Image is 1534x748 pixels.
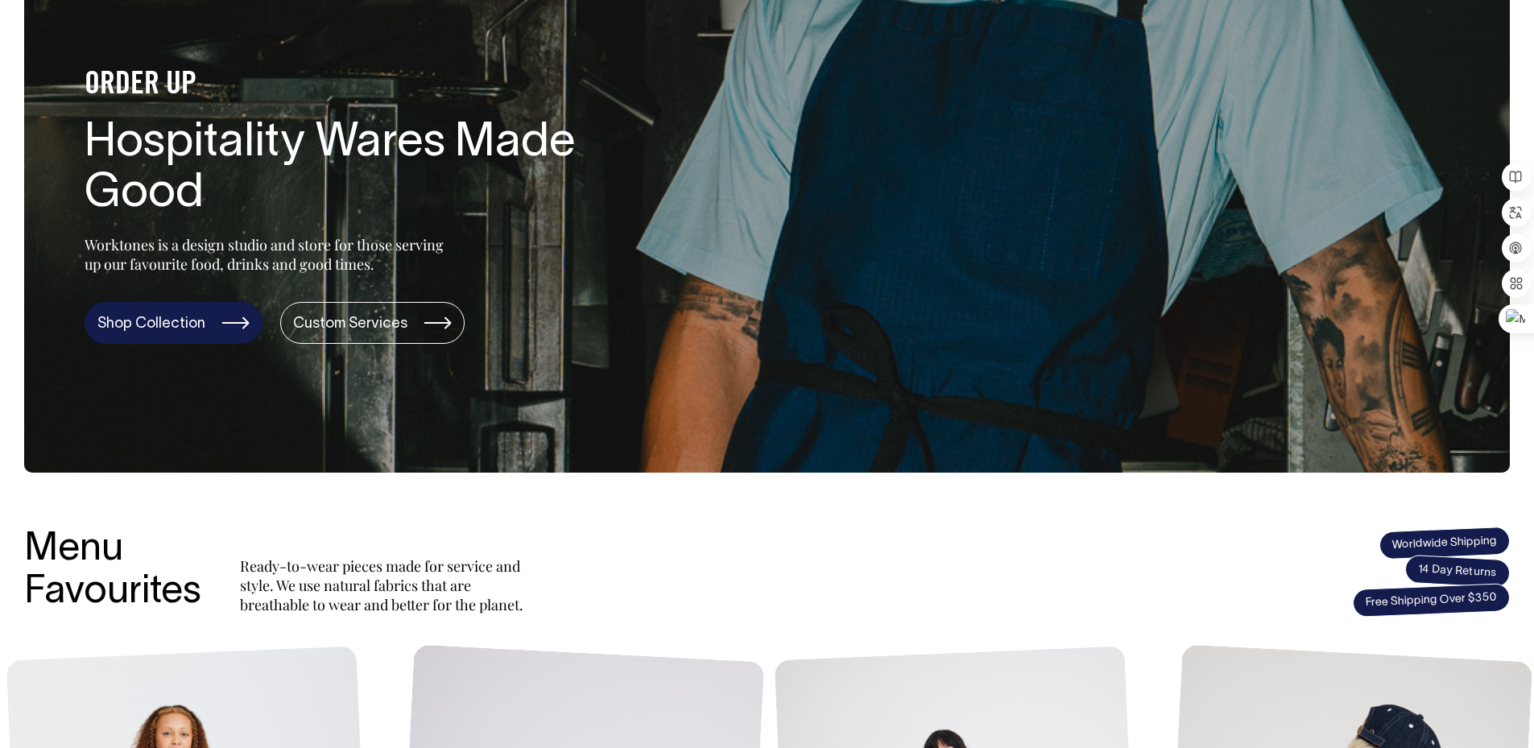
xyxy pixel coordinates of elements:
[240,556,530,614] p: Ready-to-wear pieces made for service and style. We use natural fabrics that are breathable to we...
[85,68,600,102] h4: ORDER UP
[85,118,600,221] h1: Hospitality Wares Made Good
[24,529,201,614] h3: Menu Favourites
[1379,526,1510,560] span: Worldwide Shipping
[280,302,465,344] a: Custom Services
[85,302,263,344] a: Shop Collection
[1404,555,1511,589] span: 14 Day Returns
[85,235,451,274] p: Worktones is a design studio and store for those serving up our favourite food, drinks and good t...
[1352,583,1510,618] span: Free Shipping Over $350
